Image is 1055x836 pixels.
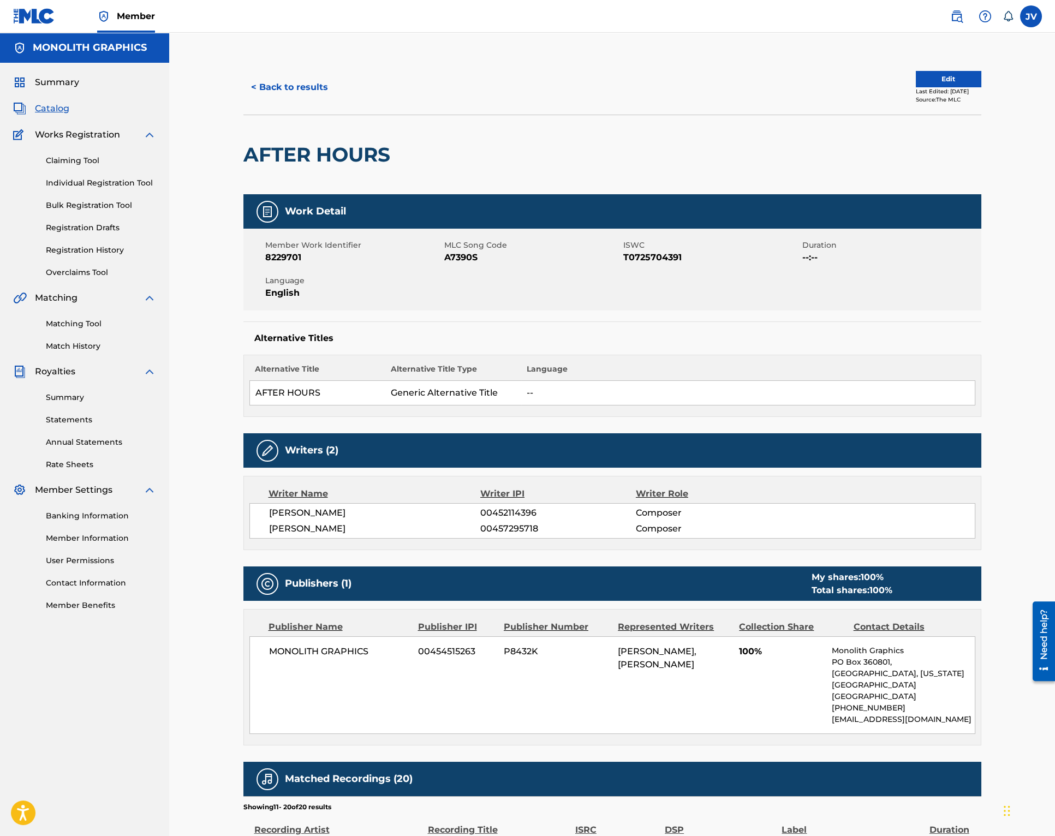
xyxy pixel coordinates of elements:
[13,76,26,89] img: Summary
[916,95,981,104] div: Source: The MLC
[504,620,610,634] div: Publisher Number
[521,381,975,405] td: --
[13,483,26,497] img: Member Settings
[35,483,112,497] span: Member Settings
[35,128,120,141] span: Works Registration
[861,572,884,582] span: 100 %
[143,291,156,304] img: expand
[35,76,79,89] span: Summary
[261,577,274,590] img: Publishers
[1004,795,1010,827] div: Drag
[46,177,156,189] a: Individual Registration Tool
[974,5,996,27] div: Help
[13,102,26,115] img: Catalog
[1000,784,1055,836] iframe: Chat Widget
[13,8,55,24] img: MLC Logo
[618,646,696,670] span: [PERSON_NAME], [PERSON_NAME]
[249,363,385,381] th: Alternative Title
[46,437,156,448] a: Annual Statements
[46,533,156,544] a: Member Information
[623,240,800,251] span: ISWC
[832,691,974,702] p: [GEOGRAPHIC_DATA]
[285,444,338,457] h5: Writers (2)
[46,200,156,211] a: Bulk Registration Tool
[143,365,156,378] img: expand
[480,487,636,500] div: Writer IPI
[636,487,777,500] div: Writer Role
[269,522,481,535] span: [PERSON_NAME]
[285,577,351,590] h5: Publishers (1)
[869,585,892,595] span: 100 %
[812,584,892,597] div: Total shares:
[802,240,979,251] span: Duration
[916,87,981,95] div: Last Edited: [DATE]
[480,506,635,519] span: 00452114396
[13,291,27,304] img: Matching
[444,240,621,251] span: MLC Song Code
[46,414,156,426] a: Statements
[143,483,156,497] img: expand
[832,645,974,656] p: Monolith Graphics
[832,714,974,725] p: [EMAIL_ADDRESS][DOMAIN_NAME]
[249,381,385,405] td: AFTER HOURS
[1024,596,1055,686] iframe: Resource Center
[117,10,155,22] span: Member
[46,392,156,403] a: Summary
[418,620,496,634] div: Publisher IPI
[35,365,75,378] span: Royalties
[444,251,621,264] span: A7390S
[521,363,975,381] th: Language
[46,341,156,352] a: Match History
[13,41,26,55] img: Accounts
[504,645,610,658] span: P8432K
[265,240,442,251] span: Member Work Identifier
[265,275,442,286] span: Language
[261,444,274,457] img: Writers
[13,102,69,115] a: CatalogCatalog
[979,10,992,23] img: help
[46,244,156,256] a: Registration History
[269,645,410,658] span: MONOLITH GRAPHICS
[812,571,892,584] div: My shares:
[269,620,410,634] div: Publisher Name
[265,251,442,264] span: 8229701
[832,702,974,714] p: [PHONE_NUMBER]
[385,381,521,405] td: Generic Alternative Title
[46,555,156,566] a: User Permissions
[46,318,156,330] a: Matching Tool
[46,577,156,589] a: Contact Information
[243,802,331,812] p: Showing 11 - 20 of 20 results
[946,5,968,27] a: Public Search
[35,291,78,304] span: Matching
[802,251,979,264] span: --:--
[243,142,396,167] h2: AFTER HOURS
[832,668,974,691] p: [GEOGRAPHIC_DATA], [US_STATE][GEOGRAPHIC_DATA]
[832,656,974,668] p: PO Box 360801,
[13,76,79,89] a: SummarySummary
[285,205,346,218] h5: Work Detail
[636,506,777,519] span: Composer
[254,333,970,344] h5: Alternative Titles
[46,267,156,278] a: Overclaims Tool
[261,205,274,218] img: Work Detail
[618,620,731,634] div: Represented Writers
[243,74,336,101] button: < Back to results
[261,773,274,786] img: Matched Recordings
[285,773,413,785] h5: Matched Recordings (20)
[385,363,521,381] th: Alternative Title Type
[739,645,824,658] span: 100%
[13,128,27,141] img: Works Registration
[33,41,147,54] h5: MONOLITH GRAPHICS
[97,10,110,23] img: Top Rightsholder
[950,10,963,23] img: search
[46,459,156,470] a: Rate Sheets
[269,506,481,519] span: [PERSON_NAME]
[265,286,442,300] span: English
[1003,11,1014,22] div: Notifications
[143,128,156,141] img: expand
[623,251,800,264] span: T0725704391
[916,71,981,87] button: Edit
[46,222,156,234] a: Registration Drafts
[418,645,496,658] span: 00454515263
